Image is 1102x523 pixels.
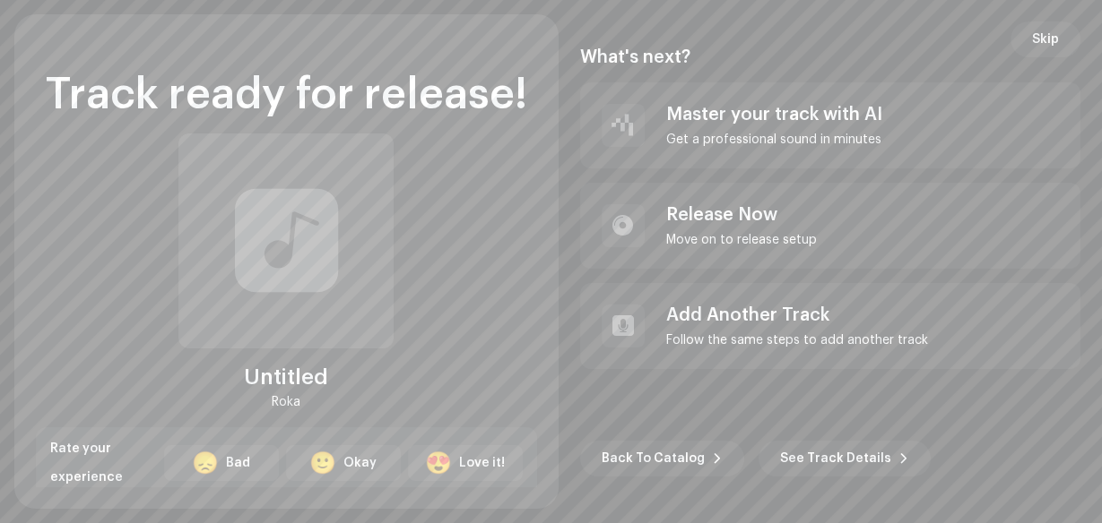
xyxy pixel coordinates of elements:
button: Back To Catalog [580,441,744,476]
div: 😞 [192,452,219,474]
re-a-post-create-item: Add Another Track [580,283,1081,369]
div: Add Another Track [666,304,928,326]
button: See Track Details [759,441,931,476]
div: 🙂 [309,452,336,474]
div: Release Now [666,204,817,226]
span: See Track Details [780,441,891,476]
div: Bad [226,454,250,473]
div: Move on to release setup [666,233,817,247]
span: Skip [1032,21,1059,57]
div: Follow the same steps to add another track [666,333,928,347]
div: Get a professional sound in minutes [666,133,882,147]
span: Back To Catalog [602,441,705,476]
button: Skip [1011,21,1080,57]
div: Love it! [459,454,505,473]
re-a-post-create-item: Master your track with AI [580,82,1081,168]
div: Untitled [244,363,328,391]
span: Rate your experience [50,442,123,484]
div: Roka [272,391,300,413]
div: What's next? [580,47,1081,68]
re-a-post-create-item: Release Now [580,183,1081,269]
div: Track ready for release! [46,72,527,119]
div: Master your track with AI [666,104,882,125]
div: Okay [343,454,377,473]
div: 😍 [425,452,452,474]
